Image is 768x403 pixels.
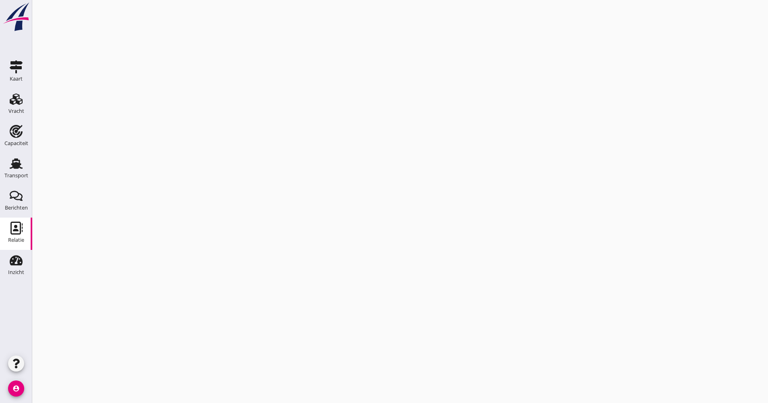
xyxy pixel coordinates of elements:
div: Vracht [8,108,24,114]
div: Transport [4,173,28,178]
div: Inzicht [8,270,24,275]
div: Capaciteit [4,141,28,146]
div: Berichten [5,205,28,210]
img: logo-small.a267ee39.svg [2,2,31,32]
div: Kaart [10,76,23,81]
div: Relatie [8,237,24,243]
i: account_circle [8,380,24,397]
